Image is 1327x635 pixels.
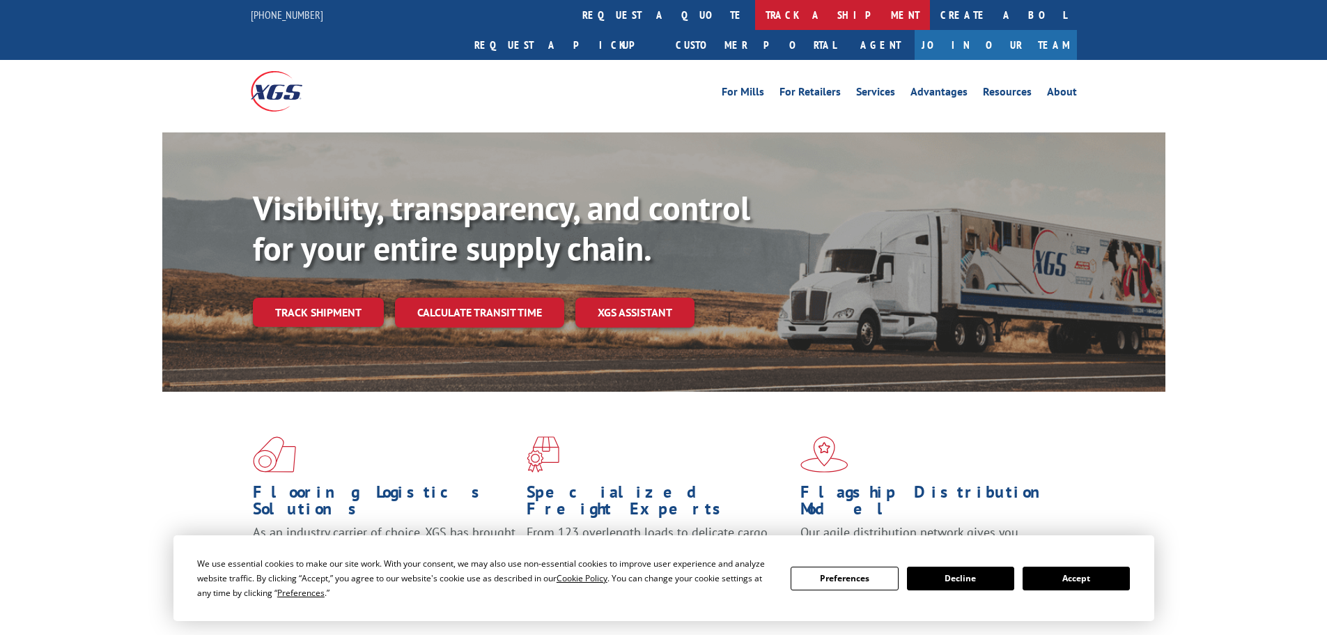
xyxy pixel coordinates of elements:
a: Calculate transit time [395,298,564,328]
p: From 123 overlength loads to delicate cargo, our experienced staff knows the best way to move you... [527,524,790,586]
a: Customer Portal [665,30,846,60]
a: Join Our Team [915,30,1077,60]
span: Our agile distribution network gives you nationwide inventory management on demand. [800,524,1057,557]
h1: Flagship Distribution Model [800,484,1064,524]
h1: Specialized Freight Experts [527,484,790,524]
button: Decline [907,567,1014,590]
a: [PHONE_NUMBER] [251,8,323,22]
a: Resources [983,86,1032,102]
button: Preferences [791,567,898,590]
span: As an industry carrier of choice, XGS has brought innovation and dedication to flooring logistics... [253,524,515,574]
div: Cookie Consent Prompt [173,535,1154,621]
a: Services [856,86,895,102]
a: Agent [846,30,915,60]
h1: Flooring Logistics Solutions [253,484,516,524]
a: About [1047,86,1077,102]
img: xgs-icon-flagship-distribution-model-red [800,436,848,473]
button: Accept [1023,567,1130,590]
a: Advantages [910,86,968,102]
a: Request a pickup [464,30,665,60]
b: Visibility, transparency, and control for your entire supply chain. [253,186,750,270]
a: For Mills [722,86,764,102]
a: For Retailers [779,86,841,102]
a: XGS ASSISTANT [575,298,694,328]
div: We use essential cookies to make our site work. With your consent, we may also use non-essential ... [197,556,774,600]
a: Track shipment [253,298,384,327]
img: xgs-icon-total-supply-chain-intelligence-red [253,436,296,473]
span: Cookie Policy [557,572,607,584]
img: xgs-icon-focused-on-flooring-red [527,436,559,473]
span: Preferences [277,587,325,599]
